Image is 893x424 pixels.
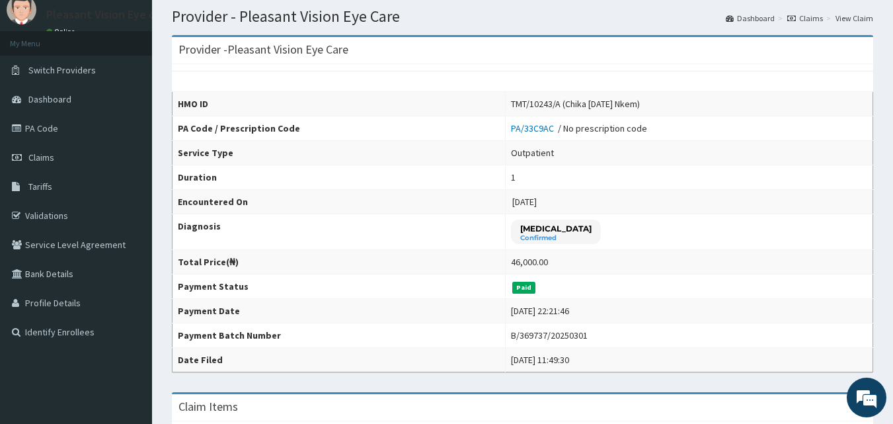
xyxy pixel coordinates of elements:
[24,66,54,99] img: d_794563401_company_1708531726252_794563401
[46,9,171,21] p: Pleasant Vision Eye care
[173,250,506,275] th: Total Price(₦)
[217,7,249,38] div: Minimize live chat window
[511,97,640,110] div: TMT/10243/A (Chika [DATE] Nkem)
[511,329,588,342] div: B/369737/20250301
[178,401,238,413] h3: Claim Items
[173,116,506,141] th: PA Code / Prescription Code
[28,64,96,76] span: Switch Providers
[28,151,54,163] span: Claims
[511,122,558,134] a: PA/33C9AC
[173,190,506,214] th: Encountered On
[173,299,506,323] th: Payment Date
[28,93,71,105] span: Dashboard
[511,255,548,269] div: 46,000.00
[520,235,592,241] small: Confirmed
[173,141,506,165] th: Service Type
[726,13,775,24] a: Dashboard
[511,304,569,318] div: [DATE] 22:21:46
[512,282,536,294] span: Paid
[511,171,516,184] div: 1
[173,323,506,348] th: Payment Batch Number
[172,8,873,25] h1: Provider - Pleasant Vision Eye Care
[173,348,506,372] th: Date Filed
[173,92,506,116] th: HMO ID
[511,353,569,366] div: [DATE] 11:49:30
[511,122,647,135] div: / No prescription code
[520,223,592,234] p: [MEDICAL_DATA]
[173,165,506,190] th: Duration
[7,283,252,329] textarea: Type your message and hit 'Enter'
[28,181,52,192] span: Tariffs
[511,146,554,159] div: Outpatient
[77,128,182,261] span: We're online!
[46,27,78,36] a: Online
[69,74,222,91] div: Chat with us now
[512,196,537,208] span: [DATE]
[178,44,348,56] h3: Provider - Pleasant Vision Eye Care
[173,214,506,250] th: Diagnosis
[173,275,506,299] th: Payment Status
[835,13,873,24] a: View Claim
[787,13,823,24] a: Claims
